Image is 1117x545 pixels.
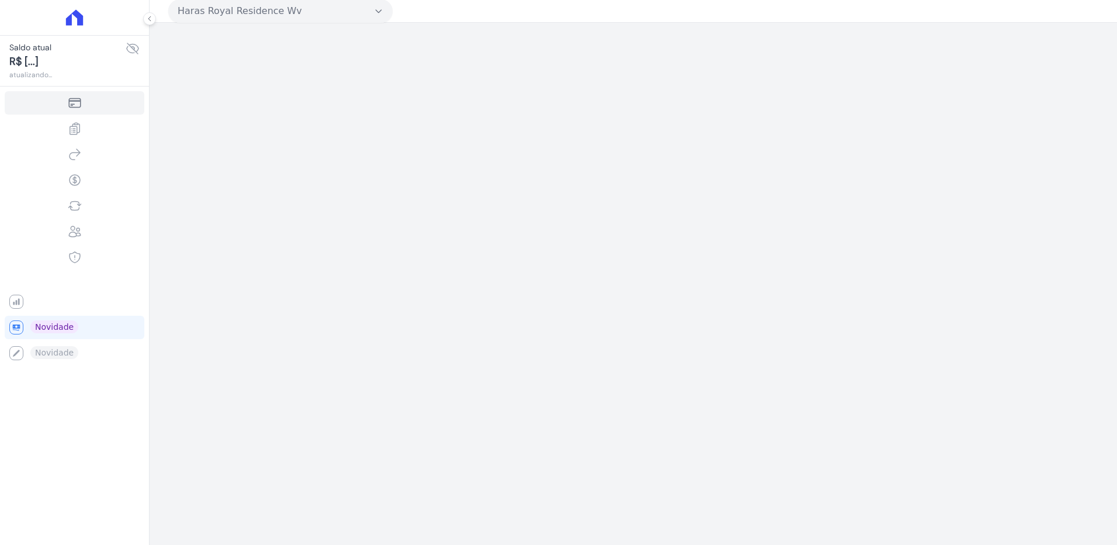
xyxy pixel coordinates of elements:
[9,54,126,70] span: R$ [...]
[9,42,126,54] span: Saldo atual
[9,70,126,80] span: atualizando...
[9,91,140,365] nav: Sidebar
[5,316,144,339] a: Novidade
[30,320,78,333] span: Novidade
